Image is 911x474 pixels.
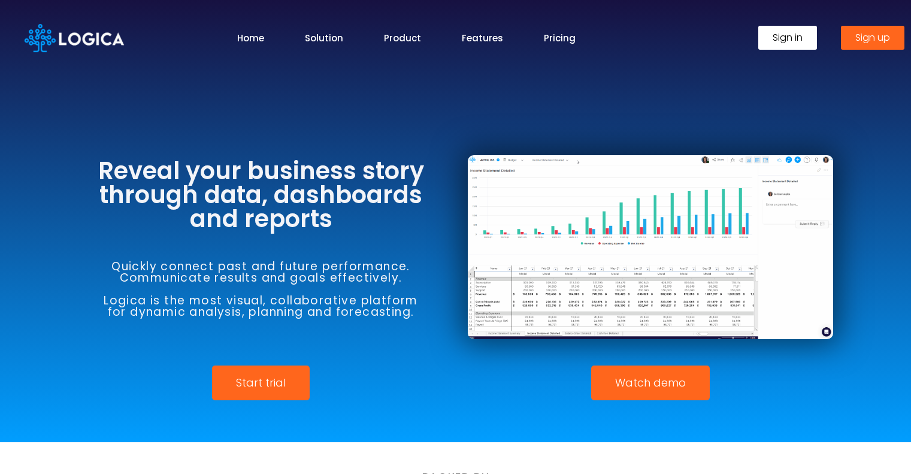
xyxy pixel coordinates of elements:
a: Watch demo [591,366,710,400]
a: Pricing [544,31,576,45]
a: Sign in [758,26,817,50]
h6: Quickly connect past and future performance. Communicate results and goals effectively. Logica is... [78,261,444,318]
a: Sign up [841,26,904,50]
a: Features [462,31,503,45]
a: Logica [25,31,124,44]
span: Start trial [236,378,286,388]
span: Sign up [855,33,890,43]
img: Logica [25,24,124,52]
h3: Reveal your business story through data, dashboards and reports [78,159,444,231]
a: Start trial [212,366,310,400]
a: Home [237,31,264,45]
span: Sign in [773,33,803,43]
a: Solution [305,31,343,45]
span: Watch demo [615,378,686,388]
a: Product [384,31,421,45]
